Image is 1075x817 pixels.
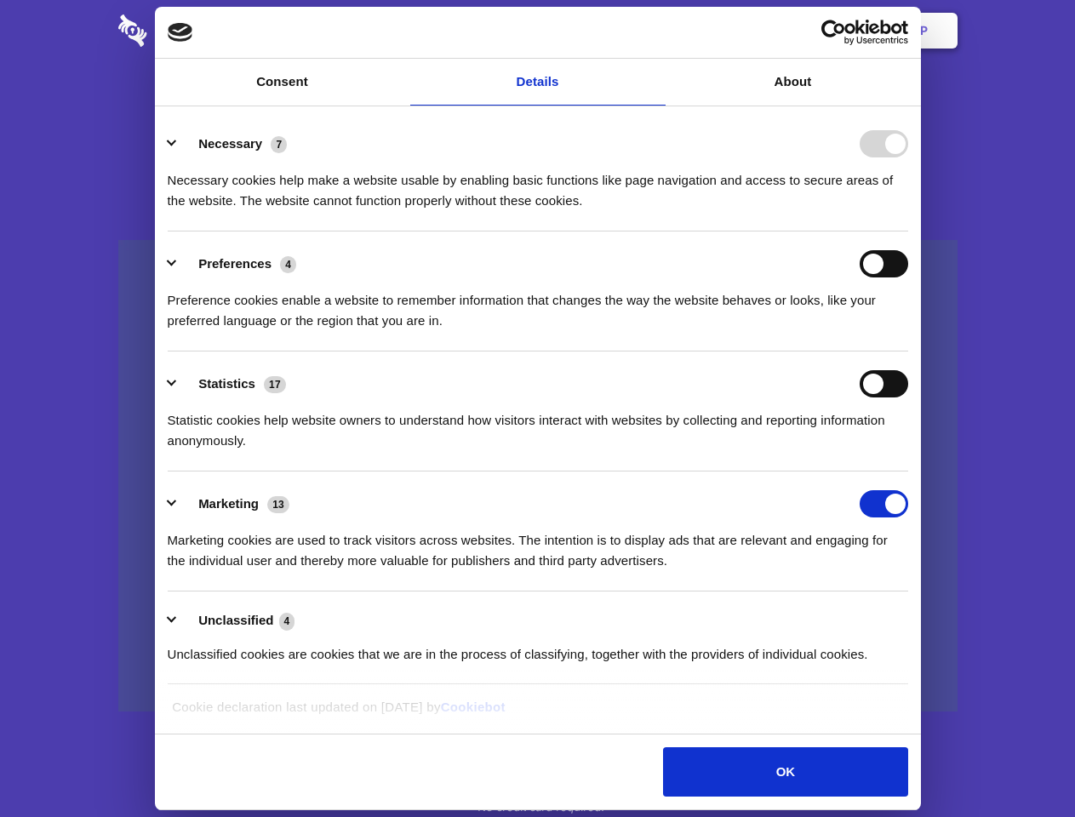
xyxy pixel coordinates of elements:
a: Usercentrics Cookiebot - opens in a new window [759,20,908,45]
h4: Auto-redaction of sensitive data, encrypted data sharing and self-destructing private chats. Shar... [118,155,958,211]
button: Statistics (17) [168,370,297,397]
label: Statistics [198,376,255,391]
a: Pricing [500,4,574,57]
a: Cookiebot [441,700,506,714]
button: Marketing (13) [168,490,300,517]
button: Necessary (7) [168,130,298,157]
button: Preferences (4) [168,250,307,277]
span: 7 [271,136,287,153]
label: Marketing [198,496,259,511]
span: 17 [264,376,286,393]
a: Consent [155,59,410,106]
span: 13 [267,496,289,513]
div: Cookie declaration last updated on [DATE] by [159,697,916,730]
label: Necessary [198,136,262,151]
div: Preference cookies enable a website to remember information that changes the way the website beha... [168,277,908,331]
label: Preferences [198,256,272,271]
a: Login [772,4,846,57]
iframe: Drift Widget Chat Controller [990,732,1055,797]
a: Contact [690,4,769,57]
button: Unclassified (4) [168,610,306,631]
img: logo-wordmark-white-trans-d4663122ce5f474addd5e946df7df03e33cb6a1c49d2221995e7729f52c070b2.svg [118,14,264,47]
a: Wistia video thumbnail [118,240,958,712]
div: Marketing cookies are used to track visitors across websites. The intention is to display ads tha... [168,517,908,571]
div: Necessary cookies help make a website usable by enabling basic functions like page navigation and... [168,157,908,211]
a: Details [410,59,666,106]
img: logo [168,23,193,42]
button: OK [663,747,907,797]
span: 4 [280,256,296,273]
div: Statistic cookies help website owners to understand how visitors interact with websites by collec... [168,397,908,451]
a: About [666,59,921,106]
div: Unclassified cookies are cookies that we are in the process of classifying, together with the pro... [168,631,908,665]
span: 4 [279,613,295,630]
h1: Eliminate Slack Data Loss. [118,77,958,138]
